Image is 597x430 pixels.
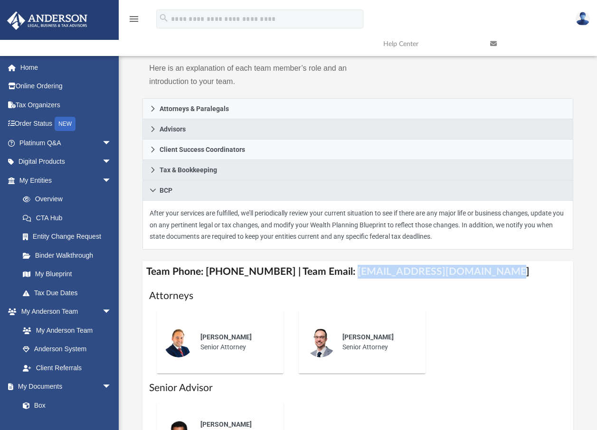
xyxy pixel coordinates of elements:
[128,18,140,25] a: menu
[336,326,419,359] div: Senior Attorney
[142,261,573,282] h4: Team Phone: [PHONE_NUMBER] | Team Email: [EMAIL_ADDRESS][DOMAIN_NAME]
[305,327,336,357] img: thumbnail
[160,187,172,194] span: BCP
[102,171,121,190] span: arrow_drop_down
[142,119,573,140] a: Advisors
[13,246,126,265] a: Binder Walkthrough
[13,321,116,340] a: My Anderson Team
[102,377,121,397] span: arrow_drop_down
[142,98,573,119] a: Attorneys & Paralegals
[142,160,573,180] a: Tax & Bookkeeping
[342,333,394,341] span: [PERSON_NAME]
[7,77,126,96] a: Online Ordering
[7,133,126,152] a: Platinum Q&Aarrow_drop_down
[7,58,126,77] a: Home
[149,62,351,88] p: Here is an explanation of each team member’s role and an introduction to your team.
[55,117,76,131] div: NEW
[13,283,126,302] a: Tax Due Dates
[159,13,169,23] i: search
[13,396,116,415] a: Box
[160,105,229,112] span: Attorneys & Paralegals
[13,340,121,359] a: Anderson System
[7,114,126,134] a: Order StatusNEW
[142,180,573,201] a: BCP
[7,302,121,321] a: My Anderson Teamarrow_drop_down
[7,171,126,190] a: My Entitiesarrow_drop_down
[13,227,126,246] a: Entity Change Request
[576,12,590,26] img: User Pic
[102,133,121,153] span: arrow_drop_down
[13,208,126,227] a: CTA Hub
[102,302,121,322] span: arrow_drop_down
[200,421,252,428] span: [PERSON_NAME]
[7,377,121,396] a: My Documentsarrow_drop_down
[163,327,194,357] img: thumbnail
[13,358,121,377] a: Client Referrals
[200,333,252,341] span: [PERSON_NAME]
[149,381,566,395] h1: Senior Advisor
[149,289,566,303] h1: Attorneys
[7,152,126,171] a: Digital Productsarrow_drop_down
[102,152,121,172] span: arrow_drop_down
[376,25,483,63] a: Help Center
[142,201,573,250] div: BCP
[150,207,566,243] p: After your services are fulfilled, we’ll periodically review your current situation to see if the...
[160,146,245,153] span: Client Success Coordinators
[7,95,126,114] a: Tax Organizers
[194,326,277,359] div: Senior Attorney
[4,11,90,30] img: Anderson Advisors Platinum Portal
[128,13,140,25] i: menu
[13,190,126,209] a: Overview
[13,265,121,284] a: My Blueprint
[142,140,573,160] a: Client Success Coordinators
[160,126,186,132] span: Advisors
[160,167,217,173] span: Tax & Bookkeeping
